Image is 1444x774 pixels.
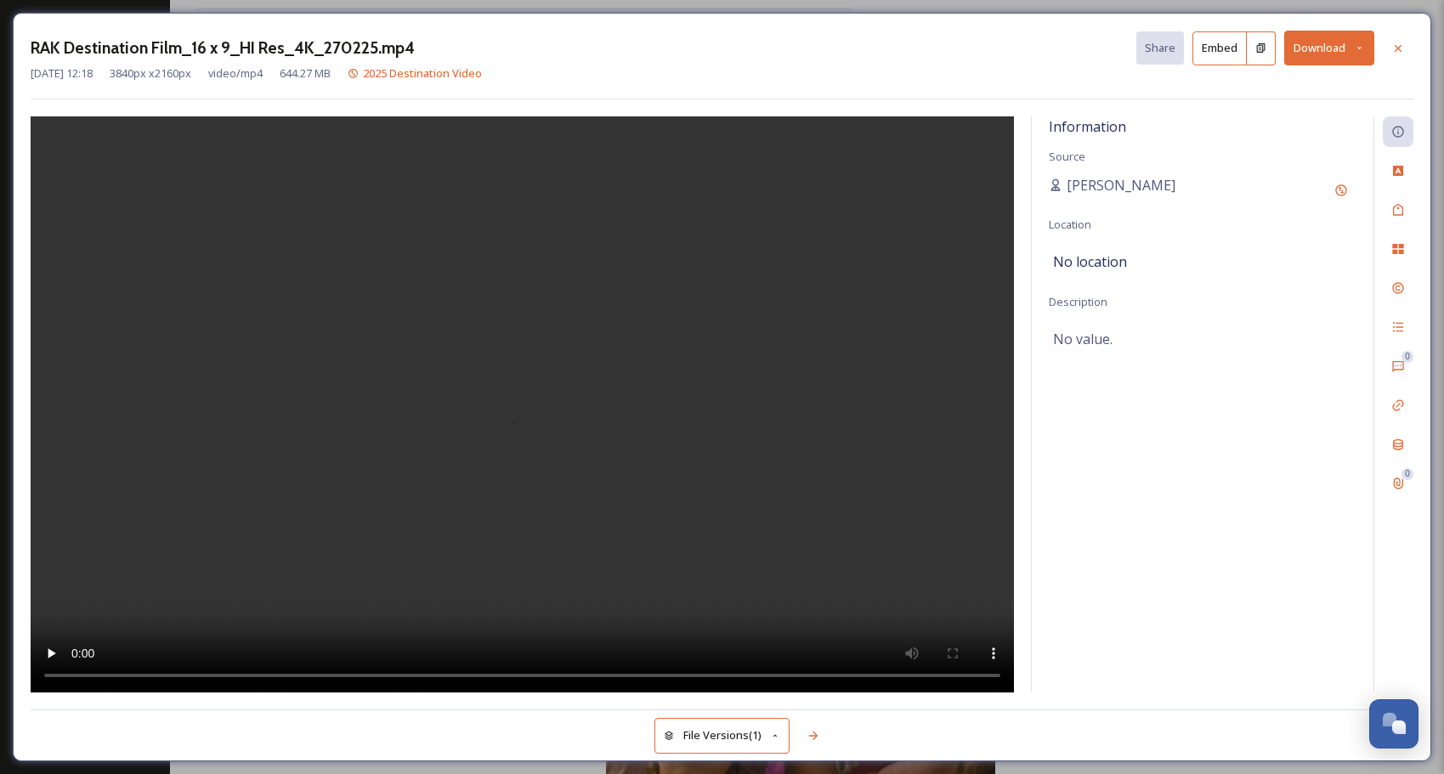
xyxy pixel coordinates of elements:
[31,65,93,82] span: [DATE] 12:18
[1049,117,1126,136] span: Information
[1402,351,1413,363] div: 0
[1053,251,1127,272] span: No location
[1049,149,1085,164] span: Source
[1049,217,1091,232] span: Location
[280,65,331,82] span: 644.27 MB
[1192,31,1247,65] button: Embed
[363,65,482,81] span: 2025 Destination Video
[208,65,263,82] span: video/mp4
[1369,699,1419,749] button: Open Chat
[1402,468,1413,480] div: 0
[1136,31,1184,65] button: Share
[1049,294,1107,309] span: Description
[31,36,415,60] h3: RAK Destination Film_16 x 9_HI Res_4K_270225.mp4
[110,65,191,82] span: 3840 px x 2160 px
[1284,31,1374,65] button: Download
[654,718,790,753] button: File Versions(1)
[1053,329,1113,349] span: No value.
[1067,175,1175,195] span: [PERSON_NAME]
